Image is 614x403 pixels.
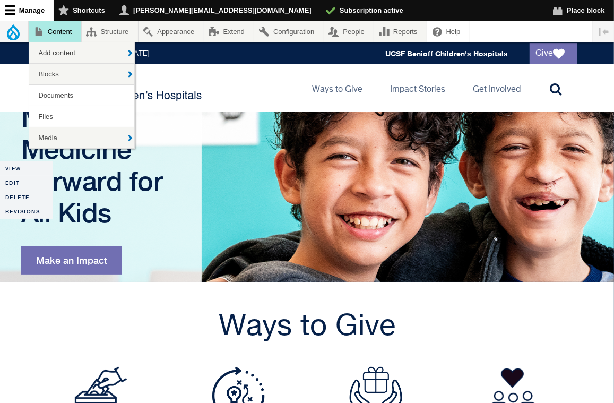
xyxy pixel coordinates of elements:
a: Impact Stories [382,64,454,112]
a: Extend [204,21,254,42]
a: Give [530,43,577,64]
a: Configuration [254,21,323,42]
a: Make an Impact [21,246,122,275]
a: Documents [29,85,134,106]
a: Content [29,21,81,42]
button: Vertical orientation [593,21,614,42]
a: Add content [29,42,134,63]
a: Media [29,127,134,148]
a: People [324,21,374,42]
a: Reports [374,21,427,42]
a: UCSF Benioff Children's Hospitals [386,49,508,58]
h1: Moving Medicine Forward for All Kids [21,101,183,229]
a: Blocks [29,64,134,84]
a: Get Involved [465,64,530,112]
a: Structure [82,21,138,42]
a: Ways to Give [304,64,371,112]
a: Appearance [139,21,204,42]
a: Files [29,106,134,127]
a: Help [427,21,470,42]
h2: Ways to Give [37,308,577,346]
